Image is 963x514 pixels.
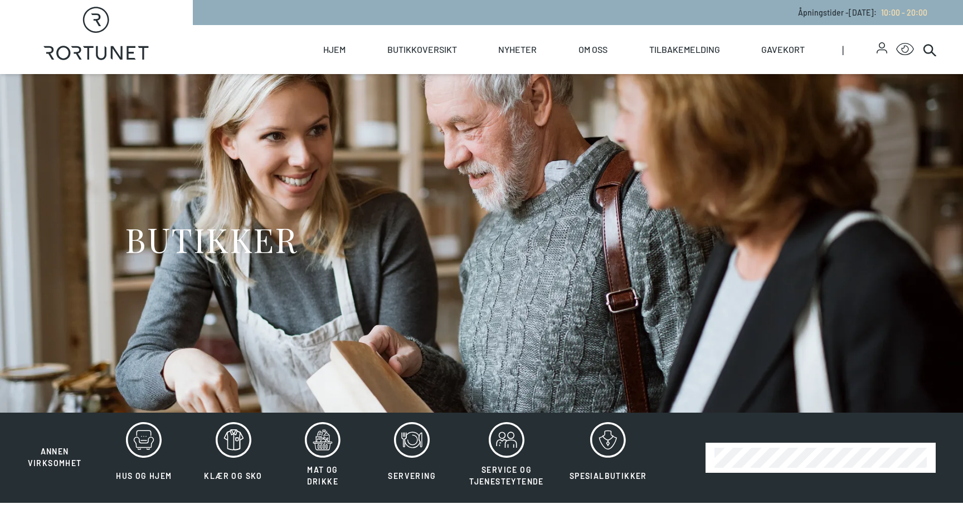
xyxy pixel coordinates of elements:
a: Butikkoversikt [387,25,457,74]
span: | [842,25,877,74]
span: Spesialbutikker [570,471,647,481]
button: Spesialbutikker [558,422,659,494]
a: Om oss [578,25,607,74]
a: Gavekort [761,25,805,74]
button: Open Accessibility Menu [896,41,914,58]
span: Klær og sko [204,471,262,481]
span: Mat og drikke [307,465,338,486]
span: Annen virksomhet [28,447,82,468]
span: Servering [388,471,436,481]
span: 10:00 - 20:00 [881,8,927,17]
span: Service og tjenesteytende [469,465,544,486]
button: Service og tjenesteytende [458,422,556,494]
button: Annen virksomhet [11,422,98,469]
button: Mat og drikke [279,422,366,494]
a: 10:00 - 20:00 [877,8,927,17]
span: Hus og hjem [116,471,172,481]
p: Åpningstider - [DATE] : [798,7,927,18]
a: Hjem [323,25,346,74]
button: Klær og sko [190,422,277,494]
button: Servering [368,422,455,494]
h1: BUTIKKER [125,218,297,260]
a: Tilbakemelding [649,25,720,74]
button: Hus og hjem [100,422,187,494]
a: Nyheter [498,25,537,74]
